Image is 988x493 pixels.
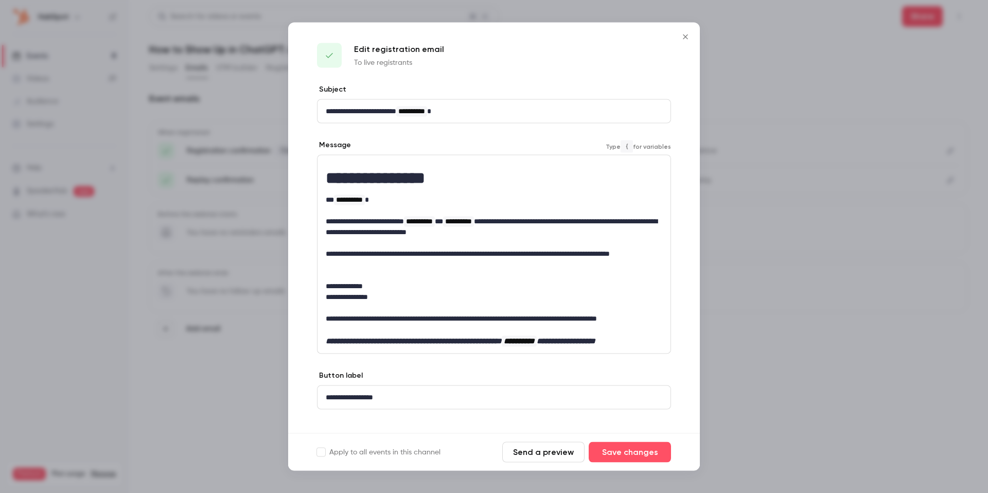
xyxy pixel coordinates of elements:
label: Apply to all events in this channel [317,447,440,457]
label: Message [317,140,351,150]
button: Send a preview [502,442,585,463]
label: Button label [317,371,363,381]
p: Edit registration email [354,43,444,56]
div: editor [317,100,671,123]
div: editor [317,386,671,409]
div: editor [317,155,671,354]
button: Close [675,27,696,47]
code: { [621,140,633,152]
p: To live registrants [354,58,444,68]
label: Subject [317,84,346,95]
button: Save changes [589,442,671,463]
span: Type for variables [606,140,671,152]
